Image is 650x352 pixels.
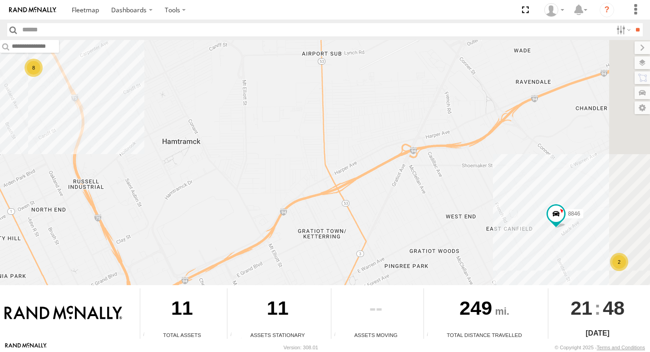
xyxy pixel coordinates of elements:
[610,253,628,271] div: 2
[227,288,328,331] div: 11
[140,332,154,339] div: Total number of Enabled Assets
[140,331,224,339] div: Total Assets
[331,331,420,339] div: Assets Moving
[140,288,224,331] div: 11
[331,332,345,339] div: Total number of assets current in transit.
[5,306,122,321] img: Rand McNally
[548,328,647,339] div: [DATE]
[424,331,545,339] div: Total Distance Travelled
[9,7,56,13] img: rand-logo.svg
[424,288,545,331] div: 249
[613,23,632,36] label: Search Filter Options
[568,211,580,217] span: 8846
[603,288,625,327] span: 48
[548,288,647,327] div: :
[227,331,328,339] div: Assets Stationary
[284,345,318,350] div: Version: 308.01
[555,345,645,350] div: © Copyright 2025 -
[5,343,47,352] a: Visit our Website
[600,3,614,17] i: ?
[424,332,438,339] div: Total distance travelled by all assets within specified date range and applied filters
[571,288,592,327] span: 21
[25,59,43,77] div: 8
[227,332,241,339] div: Total number of assets current stationary.
[597,345,645,350] a: Terms and Conditions
[635,101,650,114] label: Map Settings
[541,3,567,17] div: Valeo Dash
